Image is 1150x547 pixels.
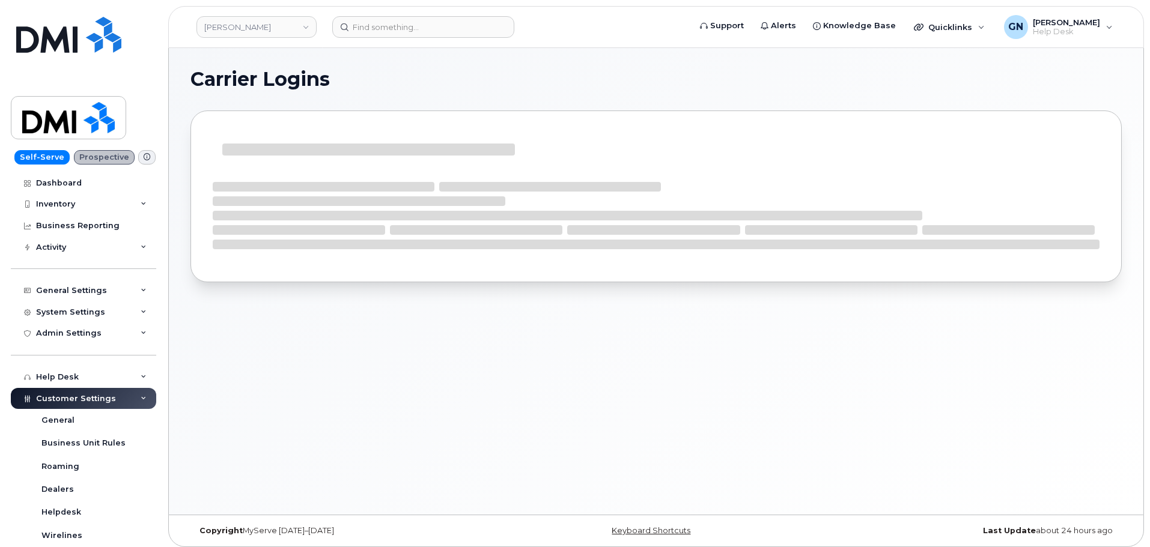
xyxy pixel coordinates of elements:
strong: Last Update [983,526,1036,535]
span: Carrier Logins [190,70,330,88]
a: Keyboard Shortcuts [612,526,690,535]
div: about 24 hours ago [811,526,1122,536]
strong: Copyright [199,526,243,535]
div: MyServe [DATE]–[DATE] [190,526,501,536]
